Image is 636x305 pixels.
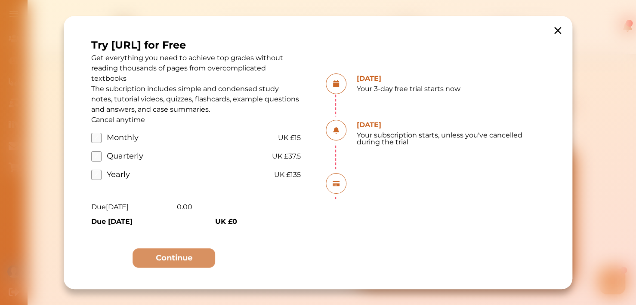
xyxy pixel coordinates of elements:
label: Quarterly [91,150,135,162]
span: UK £15 [278,133,301,143]
h3: [DATE] [357,173,545,183]
p: Cancel anytime [91,115,301,125]
label: Monthly [91,132,131,143]
p: Your subscription starts, unless you've cancelled during the trial [357,132,545,146]
b: UK £0 [215,217,237,226]
p: 0.00 [177,202,192,212]
span: UK £135 [274,170,301,180]
button: Continue [133,248,215,268]
h3: [DATE] [357,120,545,130]
h1: Try [URL] for Free [91,37,301,53]
h3: [DATE] [357,73,545,84]
p: Your subscription starts, unless you've cancelled during the trial [357,185,545,199]
b: Due [DATE] [91,217,133,226]
p: Your 3-day free trial starts now [357,85,545,92]
p: Get everything you need to achieve top grades without reading thousands of pages from overcomplic... [91,53,301,115]
label: Yearly [91,169,123,180]
i: 1 [191,0,198,7]
span: UK £37.5 [272,151,301,162]
p: Due [DATE] [91,202,129,212]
